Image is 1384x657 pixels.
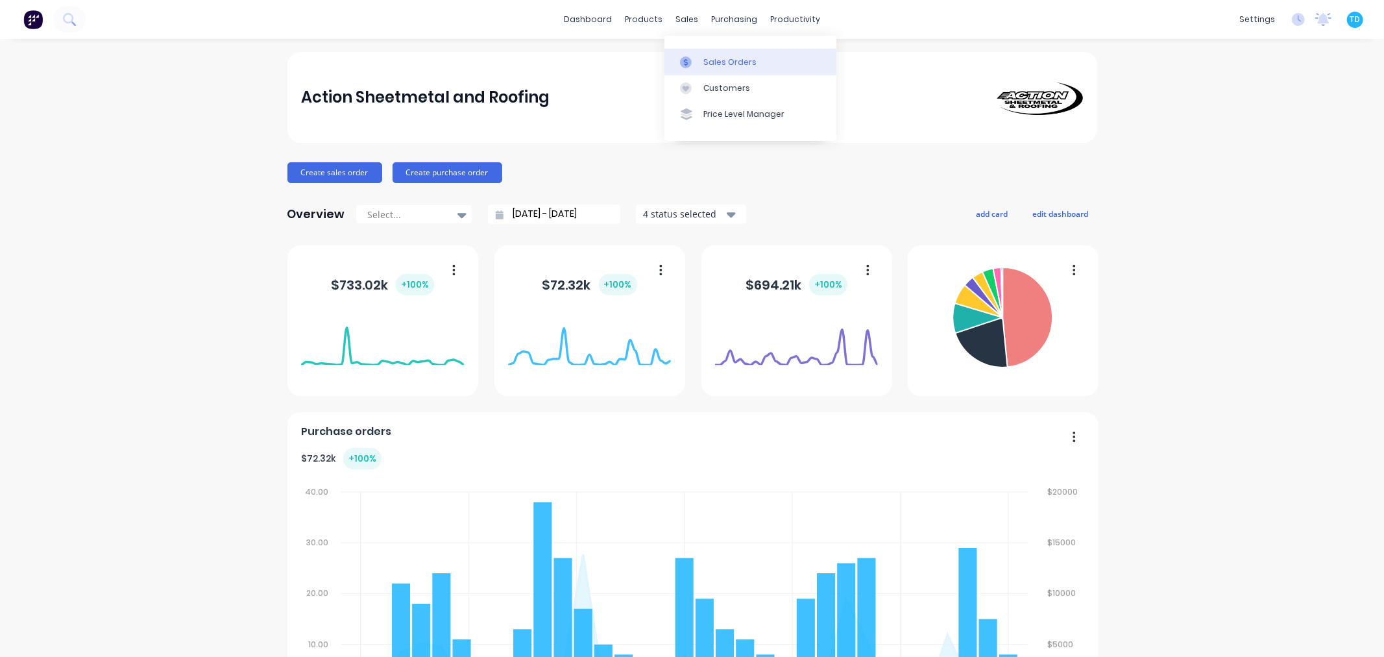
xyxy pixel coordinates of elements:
[599,274,637,295] div: + 100 %
[643,207,725,221] div: 4 status selected
[705,10,764,29] div: purchasing
[664,101,836,127] a: Price Level Manager
[1049,588,1077,599] tspan: $10000
[1233,10,1281,29] div: settings
[557,10,618,29] a: dashboard
[703,56,757,68] div: Sales Orders
[703,82,750,94] div: Customers
[343,448,382,469] div: + 100 %
[308,639,328,650] tspan: 10.00
[618,10,669,29] div: products
[23,10,43,29] img: Factory
[301,84,550,110] div: Action Sheetmetal and Roofing
[1049,639,1074,650] tspan: $5000
[703,108,784,120] div: Price Level Manager
[664,49,836,75] a: Sales Orders
[636,205,746,224] button: 4 status selected
[301,448,382,469] div: $ 72.32k
[669,10,705,29] div: sales
[287,201,345,227] div: Overview
[992,80,1083,115] img: Action Sheetmetal and Roofing
[1025,205,1097,222] button: edit dashboard
[301,424,391,440] span: Purchase orders
[306,588,328,599] tspan: 20.00
[305,486,328,497] tspan: 40.00
[287,162,382,183] button: Create sales order
[1049,486,1079,497] tspan: $20000
[1350,14,1361,25] span: TD
[968,205,1017,222] button: add card
[393,162,502,183] button: Create purchase order
[746,274,847,295] div: $ 694.21k
[764,10,827,29] div: productivity
[1049,537,1077,548] tspan: $15000
[542,274,637,295] div: $ 72.32k
[664,75,836,101] a: Customers
[396,274,434,295] div: + 100 %
[331,274,434,295] div: $ 733.02k
[809,274,847,295] div: + 100 %
[306,537,328,548] tspan: 30.00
